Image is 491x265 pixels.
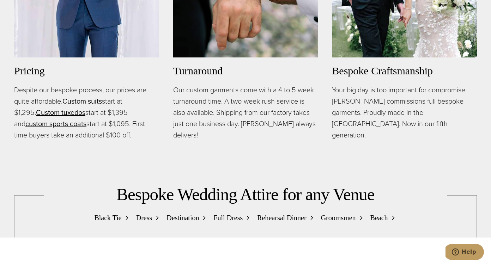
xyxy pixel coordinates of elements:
span: Rehearsal Dinner [257,212,306,223]
h2: Bespoke Wedding Attire for any Venue [28,184,463,205]
h3: Pricing [14,63,159,79]
a: Full Dress [213,212,251,223]
p: Despite our bespoke process, our prices are quite affordable. start at $1,295. start at $1,395 an... [14,84,159,141]
a: Black Tie [94,212,130,223]
span: Dress [136,212,152,223]
span: Destination [166,212,199,223]
span: Full Dress [213,212,243,223]
span: Black Tie [94,212,121,223]
span: Groomsmen [321,212,356,223]
h3: Turnaround [173,63,318,79]
a: Custom suits [62,96,102,106]
a: Custom tuxedos [36,107,85,118]
p: Your big day is too important for compromise. [PERSON_NAME] commissions full bespoke garments. Pr... [332,84,477,141]
a: Beach [370,212,397,223]
p: Our custom garments come with a 4 to 5 week turnaround time. A two-week rush service is also avai... [173,84,318,141]
iframe: Opens a widget where you can chat to one of our agents [445,244,484,261]
a: custom sports coats [25,118,86,129]
a: Dress [136,212,161,223]
a: Rehearsal Dinner [257,212,315,223]
a: Destination [166,212,208,223]
span: Beach [370,212,388,223]
a: Groomsmen [321,212,365,223]
h3: Bespoke Craftsmanship [332,63,477,79]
